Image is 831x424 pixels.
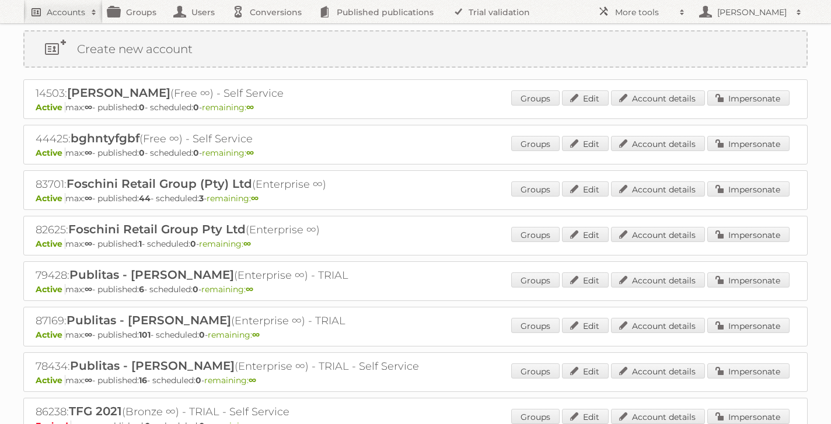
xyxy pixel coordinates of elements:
span: remaining: [202,102,254,113]
strong: ∞ [85,102,92,113]
span: Active [36,148,65,158]
strong: ∞ [85,148,92,158]
a: Groups [511,363,560,379]
h2: 44425: (Free ∞) - Self Service [36,131,444,146]
strong: 3 [199,193,204,204]
span: remaining: [202,148,254,158]
span: remaining: [201,284,253,295]
span: Publitas - [PERSON_NAME] [70,359,235,373]
p: max: - published: - scheduled: - [36,102,795,113]
p: max: - published: - scheduled: - [36,148,795,158]
span: remaining: [204,375,256,386]
p: max: - published: - scheduled: - [36,330,795,340]
strong: ∞ [246,284,253,295]
span: Publitas - [PERSON_NAME] [67,313,231,327]
a: Account details [611,227,705,242]
strong: 0 [199,330,205,340]
span: remaining: [207,193,259,204]
p: max: - published: - scheduled: - [36,375,795,386]
span: remaining: [199,239,251,249]
a: Account details [611,181,705,197]
span: Active [36,284,65,295]
strong: ∞ [246,102,254,113]
a: Edit [562,318,609,333]
strong: ∞ [251,193,259,204]
a: Impersonate [707,409,790,424]
a: Edit [562,227,609,242]
a: Impersonate [707,227,790,242]
strong: 0 [190,239,196,249]
strong: 44 [139,193,151,204]
a: Impersonate [707,136,790,151]
strong: ∞ [246,148,254,158]
a: Groups [511,181,560,197]
span: Active [36,375,65,386]
strong: 0 [193,102,199,113]
h2: 14503: (Free ∞) - Self Service [36,86,444,101]
a: Groups [511,409,560,424]
strong: 0 [193,148,199,158]
p: max: - published: - scheduled: - [36,193,795,204]
a: Account details [611,136,705,151]
a: Edit [562,136,609,151]
h2: 83701: (Enterprise ∞) [36,177,444,192]
span: bghntyfgbf [71,131,139,145]
h2: 82625: (Enterprise ∞) [36,222,444,237]
a: Edit [562,181,609,197]
a: Account details [611,90,705,106]
span: [PERSON_NAME] [67,86,170,100]
strong: 0 [139,102,145,113]
a: Edit [562,90,609,106]
strong: ∞ [85,239,92,249]
strong: ∞ [249,375,256,386]
a: Impersonate [707,363,790,379]
a: Create new account [25,31,806,66]
strong: 16 [139,375,147,386]
h2: 87169: (Enterprise ∞) - TRIAL [36,313,444,328]
h2: 78434: (Enterprise ∞) - TRIAL - Self Service [36,359,444,374]
strong: ∞ [85,330,92,340]
a: Impersonate [707,90,790,106]
span: Active [36,102,65,113]
strong: ∞ [85,375,92,386]
h2: 79428: (Enterprise ∞) - TRIAL [36,268,444,283]
a: Impersonate [707,318,790,333]
strong: ∞ [252,330,260,340]
strong: ∞ [85,284,92,295]
strong: 0 [139,148,145,158]
a: Groups [511,318,560,333]
strong: 1 [139,239,142,249]
span: TFG 2021 [69,404,122,418]
a: Account details [611,363,705,379]
h2: More tools [615,6,673,18]
strong: 101 [139,330,151,340]
h2: 86238: (Bronze ∞) - TRIAL - Self Service [36,404,444,419]
a: Impersonate [707,181,790,197]
span: Active [36,193,65,204]
strong: ∞ [243,239,251,249]
span: Active [36,239,65,249]
a: Groups [511,136,560,151]
p: max: - published: - scheduled: - [36,239,795,249]
a: Groups [511,272,560,288]
strong: ∞ [85,193,92,204]
a: Edit [562,363,609,379]
p: max: - published: - scheduled: - [36,284,795,295]
a: Account details [611,272,705,288]
span: remaining: [208,330,260,340]
span: Publitas - [PERSON_NAME] [69,268,234,282]
h2: Accounts [47,6,85,18]
span: Foschini Retail Group (Pty) Ltd [67,177,252,191]
strong: 0 [195,375,201,386]
a: Account details [611,318,705,333]
span: Active [36,330,65,340]
strong: 6 [139,284,144,295]
span: Foschini Retail Group Pty Ltd [68,222,246,236]
a: Edit [562,272,609,288]
a: Groups [511,227,560,242]
a: Impersonate [707,272,790,288]
a: Groups [511,90,560,106]
a: Edit [562,409,609,424]
a: Account details [611,409,705,424]
strong: 0 [193,284,198,295]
